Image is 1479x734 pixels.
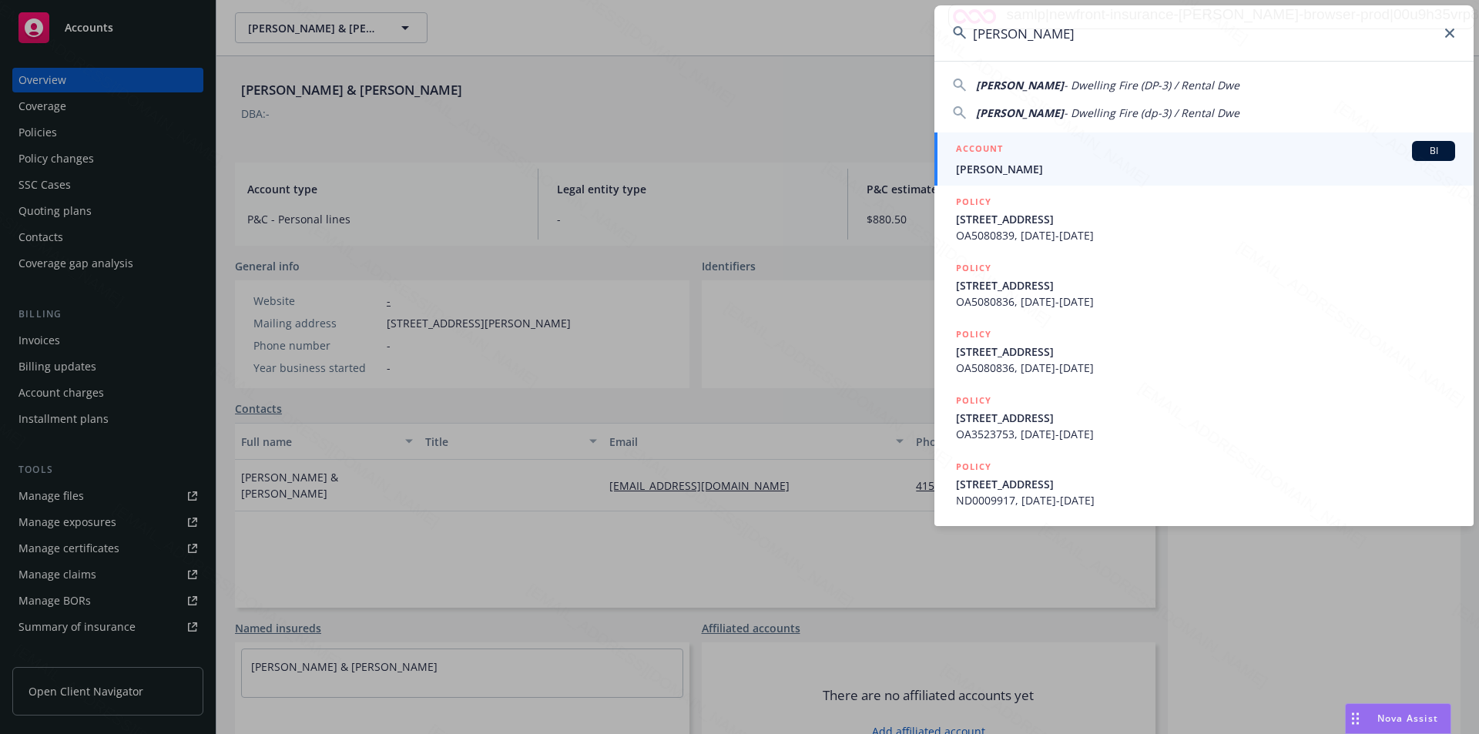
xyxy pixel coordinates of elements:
[934,132,1474,186] a: ACCOUNTBI[PERSON_NAME]
[956,141,1003,159] h5: ACCOUNT
[956,393,991,408] h5: POLICY
[956,492,1455,508] span: ND0009917, [DATE]-[DATE]
[1064,106,1239,120] span: - Dwelling Fire (dp-3) / Rental Dwe
[956,410,1455,426] span: [STREET_ADDRESS]
[1346,704,1365,733] div: Drag to move
[956,426,1455,442] span: OA3523753, [DATE]-[DATE]
[934,252,1474,318] a: POLICY[STREET_ADDRESS]OA5080836, [DATE]-[DATE]
[1418,144,1449,158] span: BI
[956,260,991,276] h5: POLICY
[1377,712,1438,725] span: Nova Assist
[956,211,1455,227] span: [STREET_ADDRESS]
[976,106,1064,120] span: [PERSON_NAME]
[956,459,991,474] h5: POLICY
[934,384,1474,451] a: POLICY[STREET_ADDRESS]OA3523753, [DATE]-[DATE]
[956,277,1455,293] span: [STREET_ADDRESS]
[934,451,1474,517] a: POLICY[STREET_ADDRESS]ND0009917, [DATE]-[DATE]
[934,186,1474,252] a: POLICY[STREET_ADDRESS]OA5080839, [DATE]-[DATE]
[956,476,1455,492] span: [STREET_ADDRESS]
[956,360,1455,376] span: OA5080836, [DATE]-[DATE]
[934,5,1474,61] input: Search...
[934,318,1474,384] a: POLICY[STREET_ADDRESS]OA5080836, [DATE]-[DATE]
[956,327,991,342] h5: POLICY
[956,344,1455,360] span: [STREET_ADDRESS]
[956,227,1455,243] span: OA5080839, [DATE]-[DATE]
[956,293,1455,310] span: OA5080836, [DATE]-[DATE]
[956,161,1455,177] span: [PERSON_NAME]
[956,194,991,209] h5: POLICY
[1345,703,1451,734] button: Nova Assist
[976,78,1064,92] span: [PERSON_NAME]
[1064,78,1239,92] span: - Dwelling Fire (DP-3) / Rental Dwe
